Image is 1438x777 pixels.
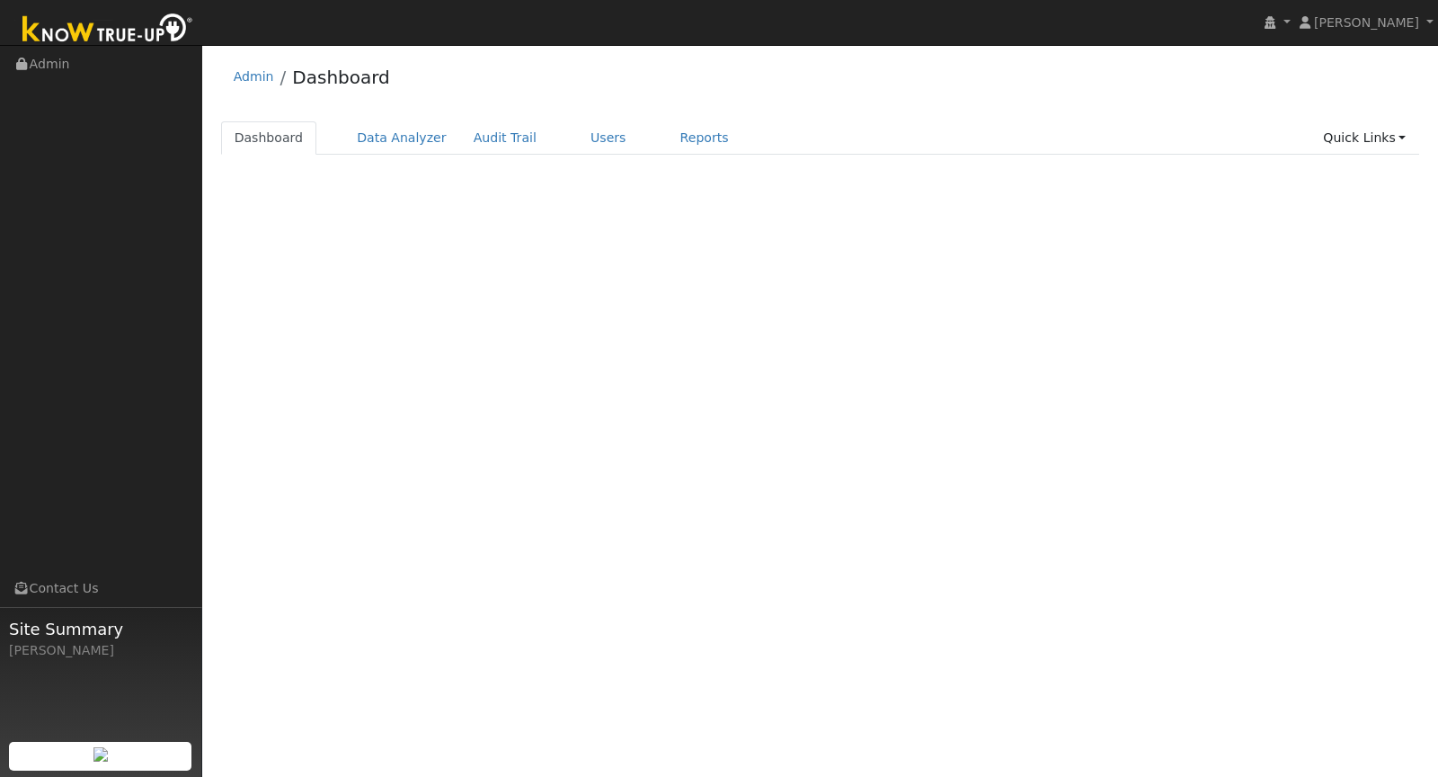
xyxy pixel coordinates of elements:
[93,747,108,762] img: retrieve
[234,69,274,84] a: Admin
[221,121,317,155] a: Dashboard
[460,121,550,155] a: Audit Trail
[9,641,192,660] div: [PERSON_NAME]
[1314,15,1419,30] span: [PERSON_NAME]
[13,10,202,50] img: Know True-Up
[577,121,640,155] a: Users
[1309,121,1419,155] a: Quick Links
[292,67,390,88] a: Dashboard
[667,121,742,155] a: Reports
[343,121,460,155] a: Data Analyzer
[9,617,192,641] span: Site Summary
